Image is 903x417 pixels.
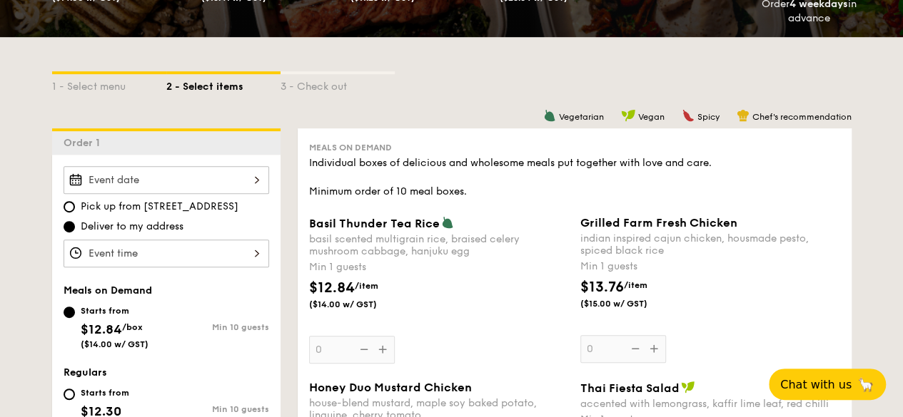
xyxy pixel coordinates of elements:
span: 🦙 [857,376,874,393]
span: Deliver to my address [81,220,183,234]
span: $12.84 [81,321,122,337]
div: 2 - Select items [166,74,281,94]
div: 3 - Check out [281,74,395,94]
span: Meals on Demand [309,143,392,153]
div: basil scented multigrain rice, braised celery mushroom cabbage, hanjuku egg [309,233,569,257]
img: icon-vegetarian.fe4039eb.svg [543,109,556,122]
div: Min 1 guests [580,259,840,274]
input: Event date [64,166,269,194]
div: Min 10 guests [166,404,269,414]
input: Event time [64,240,269,267]
img: icon-vegetarian.fe4039eb.svg [441,216,454,229]
span: /box [122,322,143,332]
input: Pick up from [STREET_ADDRESS] [64,201,75,212]
span: Regulars [64,366,107,379]
span: Pick up from [STREET_ADDRESS] [81,200,238,214]
div: Min 1 guests [309,260,569,274]
div: Starts from [81,387,146,398]
span: $13.76 [580,279,624,296]
div: 1 - Select menu [52,74,166,94]
input: Starts from$12.84/box($14.00 w/ GST)Min 10 guests [64,307,75,318]
img: icon-vegan.f8ff3823.svg [621,109,635,122]
span: Vegan [638,112,665,122]
span: Chef's recommendation [752,112,852,122]
input: Starts from$12.30($13.41 w/ GST)Min 10 guests [64,388,75,400]
span: ($14.00 w/ GST) [309,299,406,310]
img: icon-chef-hat.a58ddaea.svg [737,109,750,122]
span: Spicy [697,112,720,122]
span: $12.84 [309,279,355,297]
span: Vegetarian [559,112,604,122]
span: ($15.00 w/ GST) [580,298,677,309]
div: accented with lemongrass, kaffir lime leaf, red chilli [580,398,840,410]
span: ($14.00 w/ GST) [81,339,148,349]
span: Thai Fiesta Salad [580,381,680,395]
div: Min 10 guests [166,322,269,332]
img: icon-spicy.37a8142b.svg [682,109,695,122]
span: Chat with us [780,378,852,391]
input: Deliver to my address [64,221,75,232]
span: Grilled Farm Fresh Chicken [580,216,737,230]
button: Chat with us🦙 [769,369,886,400]
span: Order 1 [64,137,106,149]
span: /item [355,281,378,291]
div: indian inspired cajun chicken, housmade pesto, spiced black rice [580,232,840,257]
div: Individual boxes of delicious and wholesome meals put together with love and care. Minimum order ... [309,156,840,199]
span: Basil Thunder Tea Rice [309,217,440,230]
div: Starts from [81,305,148,316]
span: /item [624,280,647,290]
img: icon-vegan.f8ff3823.svg [681,381,695,393]
span: Meals on Demand [64,284,152,297]
span: Honey Duo Mustard Chicken [309,381,472,394]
